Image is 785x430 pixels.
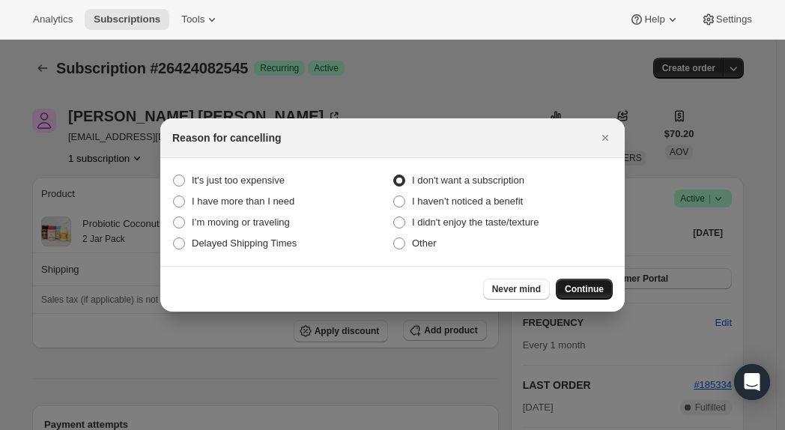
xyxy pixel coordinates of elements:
span: I haven’t noticed a benefit [412,196,523,207]
button: Help [620,9,688,30]
span: I’m moving or traveling [192,216,290,228]
span: Other [412,237,437,249]
span: I didn't enjoy the taste/texture [412,216,539,228]
button: Analytics [24,9,82,30]
span: Never mind [492,283,541,295]
span: Settings [716,13,752,25]
h2: Reason for cancelling [172,130,281,145]
span: Delayed Shipping Times [192,237,297,249]
span: It's just too expensive [192,175,285,186]
span: Analytics [33,13,73,25]
button: Subscriptions [85,9,169,30]
div: Open Intercom Messenger [734,364,770,400]
span: Subscriptions [94,13,160,25]
span: Help [644,13,664,25]
button: Never mind [483,279,550,300]
button: Continue [556,279,613,300]
span: I don't want a subscription [412,175,524,186]
button: Tools [172,9,228,30]
span: I have more than I need [192,196,294,207]
button: Settings [692,9,761,30]
button: Close [595,127,616,148]
span: Continue [565,283,604,295]
span: Tools [181,13,204,25]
